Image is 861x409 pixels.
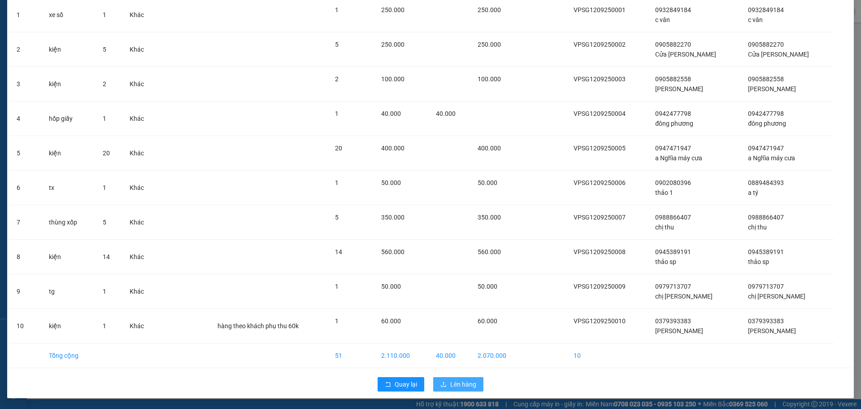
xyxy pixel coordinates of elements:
span: 5 [103,219,106,226]
span: 1 [335,317,339,325]
span: 1 [335,110,339,117]
span: VPSG1209250007 [574,214,626,221]
span: 0932849184 [748,6,784,13]
span: chị [PERSON_NAME] [748,293,805,300]
span: 0945389191 [655,248,691,255]
span: 0942477798 [655,110,691,117]
span: 0932849184 [655,6,691,13]
span: chị thu [655,224,674,231]
span: upload [440,381,447,388]
span: VPSG1209250010 [574,317,626,325]
td: Tổng cộng [42,343,96,368]
span: 0945389191 [748,248,784,255]
span: 40.000 [381,110,401,117]
span: đông phương [748,120,786,127]
span: 20 [103,150,110,157]
span: 1 [103,184,106,191]
td: hốp giấy [42,101,96,136]
span: thảo 1 [655,189,673,196]
span: 560.000 [478,248,501,255]
td: Khác [122,309,158,343]
span: 1 [103,11,106,18]
span: thảo sp [655,258,676,265]
span: VPSG1209250008 [574,248,626,255]
td: Khác [122,205,158,240]
td: 2 [9,32,42,67]
span: 560.000 [381,248,404,255]
span: a tý [748,189,758,196]
span: environment [62,50,68,56]
span: 60.000 [478,317,497,325]
span: 0988866407 [748,214,784,221]
td: 3 [9,67,42,101]
span: [PERSON_NAME] [655,327,703,334]
span: 0942477798 [748,110,784,117]
span: c vân [748,16,763,23]
span: Quay lại [395,379,417,389]
td: Khác [122,240,158,274]
td: 51 [328,343,374,368]
button: rollbackQuay lại [378,377,424,391]
span: 1 [103,322,106,330]
td: 7 [9,205,42,240]
td: kiện [42,32,96,67]
span: VPSG1209250004 [574,110,626,117]
td: Khác [122,67,158,101]
span: rollback [385,381,391,388]
span: 1 [103,115,106,122]
span: chị thu [748,224,767,231]
span: 5 [335,41,339,48]
td: Khác [122,171,158,205]
td: 10 [566,343,648,368]
span: VPSG1209250002 [574,41,626,48]
span: VPSG1209250009 [574,283,626,290]
span: thảo sp [748,258,769,265]
td: kiện [42,67,96,101]
td: tg [42,274,96,309]
span: chị [PERSON_NAME] [655,293,713,300]
td: tx [42,171,96,205]
span: 5 [103,46,106,53]
td: 2.110.000 [374,343,429,368]
span: 60.000 [381,317,401,325]
span: 400.000 [478,145,501,152]
span: 1 [103,288,106,295]
td: kiện [42,309,96,343]
button: uploadLên hàng [433,377,483,391]
span: a Nghĩa máy cưa [655,154,702,162]
span: 250.000 [381,6,404,13]
span: 0988866407 [655,214,691,221]
span: 0889484393 [748,179,784,186]
span: 50.000 [478,179,497,186]
span: 100.000 [381,75,404,83]
td: Khác [122,136,158,171]
span: VPSG1209250001 [574,6,626,13]
td: 4 [9,101,42,136]
span: 0379393383 [748,317,784,325]
li: [PERSON_NAME] [4,4,130,22]
td: 5 [9,136,42,171]
td: 8 [9,240,42,274]
span: 1 [335,283,339,290]
span: 400.000 [381,145,404,152]
span: [PERSON_NAME] [748,327,796,334]
img: logo.jpg [4,4,36,36]
span: 0905882270 [748,41,784,48]
span: 0905882558 [655,75,691,83]
span: đông phương [655,120,693,127]
span: 14 [335,248,342,255]
span: 250.000 [478,41,501,48]
span: 0902080396 [655,179,691,186]
span: 350.000 [478,214,501,221]
span: VPSG1209250003 [574,75,626,83]
span: c vân [655,16,670,23]
td: thùng xốp [42,205,96,240]
span: [PERSON_NAME] [655,85,703,92]
span: hàng theo khách phụ thu 60k [217,322,299,330]
span: 40.000 [436,110,456,117]
li: VP VP Cư Jút [62,38,119,48]
span: 0379393383 [655,317,691,325]
span: 20 [335,145,342,152]
span: 1 [335,6,339,13]
td: 6 [9,171,42,205]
